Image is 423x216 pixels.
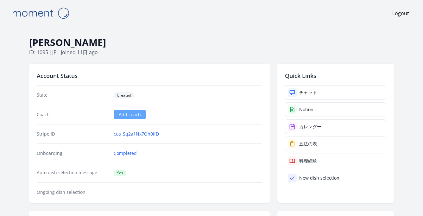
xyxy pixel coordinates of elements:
div: Notion [299,106,313,113]
a: 料理経験 [285,154,386,168]
h2: Account Status [37,71,262,80]
div: New dish selection [299,175,339,181]
dt: Auto dish selection message [37,169,109,176]
dt: State [37,92,109,98]
dt: Ongoing dish selection [37,189,109,195]
div: チャット [299,89,317,96]
span: Created [114,92,134,98]
a: Completed [114,150,137,156]
a: New dish selection [285,171,386,185]
dt: Stripe ID [37,131,109,137]
a: cus_Sq2a1Nx7Oh0IfD [114,131,159,137]
p: ID: 1095 | | Joined 11日 ago [29,48,394,56]
div: 五法の表 [299,141,317,147]
dt: Coach [37,111,109,118]
img: Moment [9,5,72,21]
div: 料理経験 [299,158,317,164]
a: カレンダー [285,119,386,134]
dt: Onboarding [37,150,109,156]
a: Add coach [114,110,146,119]
h1: [PERSON_NAME] [29,36,394,48]
a: Logout [392,10,409,17]
a: 五法の表 [285,137,386,151]
h2: Quick Links [285,71,386,80]
div: カレンダー [299,124,321,130]
a: Notion [285,102,386,117]
span: jp [52,49,57,56]
span: Yes [114,170,126,176]
a: チャット [285,85,386,100]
